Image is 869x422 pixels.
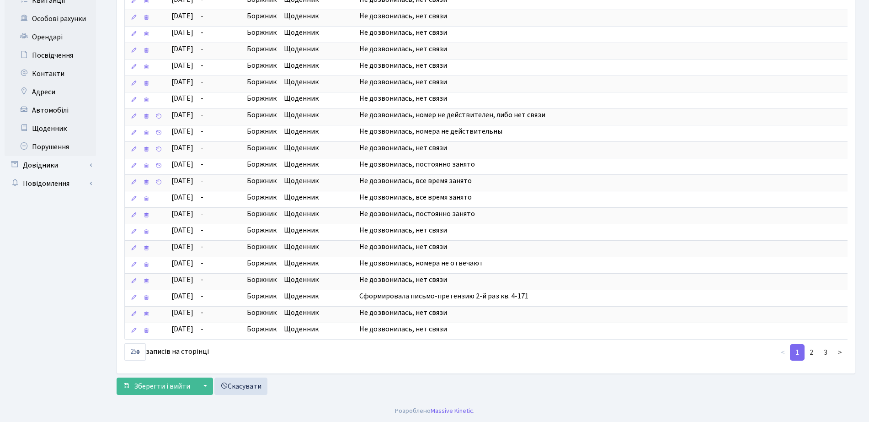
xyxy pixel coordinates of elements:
[171,110,193,120] span: [DATE]
[171,126,193,136] span: [DATE]
[247,308,277,318] span: Боржник
[171,209,193,219] span: [DATE]
[171,242,193,252] span: [DATE]
[359,44,447,54] span: Не дозвонилась, нет связи
[359,143,447,153] span: Не дозвонилась, нет связи
[359,258,483,268] span: Не дозвонилась, номера не отвечают
[818,344,833,361] a: 3
[171,44,193,54] span: [DATE]
[247,126,277,137] span: Боржник
[201,308,240,318] span: -
[171,324,193,334] span: [DATE]
[247,291,277,302] span: Боржник
[359,192,472,202] span: Не дозвонилась, все время занято
[284,275,352,285] span: Щоденник
[359,60,447,70] span: Не дозвонилась, нет связи
[284,159,352,170] span: Щоденник
[5,119,96,138] a: Щоденник
[5,65,96,83] a: Контакти
[201,225,240,236] span: -
[247,143,277,153] span: Боржник
[247,44,277,54] span: Боржник
[790,344,805,361] a: 1
[247,176,277,186] span: Боржник
[201,27,240,38] span: -
[5,46,96,65] a: Посвідчення
[171,192,193,202] span: [DATE]
[201,60,240,71] span: -
[247,324,277,335] span: Боржник
[284,291,352,302] span: Щоденник
[214,378,267,395] a: Скасувати
[5,10,96,28] a: Особові рахунки
[359,209,475,219] span: Не дозвонилась, постоянно занято
[247,225,277,236] span: Боржник
[171,77,193,87] span: [DATE]
[247,258,277,269] span: Боржник
[359,324,447,334] span: Не дозвонилась, нет связи
[134,381,190,391] span: Зберегти і вийти
[201,159,240,170] span: -
[171,176,193,186] span: [DATE]
[431,406,473,416] a: Massive Kinetic
[171,93,193,103] span: [DATE]
[247,242,277,252] span: Боржник
[359,225,447,235] span: Не дозвонилась, нет связи
[359,308,447,318] span: Не дозвонилась, нет связи
[5,28,96,46] a: Орендарі
[171,225,193,235] span: [DATE]
[5,83,96,101] a: Адреси
[171,275,193,285] span: [DATE]
[201,44,240,54] span: -
[359,110,545,120] span: Не дозвонилась, номер не действителен, либо нет связи
[201,275,240,285] span: -
[124,343,146,361] select: записів на сторінці
[201,93,240,104] span: -
[247,27,277,38] span: Боржник
[201,176,240,186] span: -
[284,77,352,87] span: Щоденник
[171,143,193,153] span: [DATE]
[359,275,447,285] span: Не дозвонилась, нет связи
[247,159,277,170] span: Боржник
[359,11,447,21] span: Не дозвонилась, нет связи
[395,406,474,416] div: Розроблено .
[284,93,352,104] span: Щоденник
[247,209,277,219] span: Боржник
[171,258,193,268] span: [DATE]
[832,344,848,361] a: >
[247,192,277,203] span: Боржник
[284,225,352,236] span: Щоденник
[284,143,352,153] span: Щоденник
[201,126,240,137] span: -
[201,209,240,219] span: -
[5,101,96,119] a: Автомобілі
[359,27,447,38] span: Не дозвонилась, нет связи
[284,126,352,137] span: Щоденник
[284,110,352,120] span: Щоденник
[201,77,240,87] span: -
[284,308,352,318] span: Щоденник
[284,258,352,269] span: Щоденник
[359,176,472,186] span: Не дозвонилась, все время занято
[247,60,277,71] span: Боржник
[5,156,96,174] a: Довідники
[284,176,352,186] span: Щоденник
[247,93,277,104] span: Боржник
[247,110,277,120] span: Боржник
[117,378,196,395] button: Зберегти і вийти
[171,308,193,318] span: [DATE]
[284,242,352,252] span: Щоденник
[201,11,240,22] span: -
[804,344,819,361] a: 2
[284,27,352,38] span: Щоденник
[201,143,240,153] span: -
[247,11,277,22] span: Боржник
[124,343,209,361] label: записів на сторінці
[201,324,240,335] span: -
[201,291,240,302] span: -
[171,159,193,169] span: [DATE]
[284,209,352,219] span: Щоденник
[359,93,447,103] span: Не дозвонилась, нет связи
[5,138,96,156] a: Порушення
